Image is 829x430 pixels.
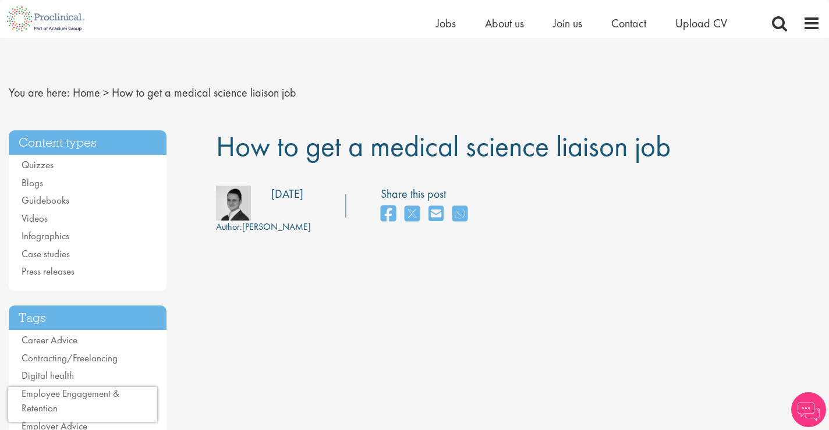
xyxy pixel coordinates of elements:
h3: Content types [9,130,166,155]
span: Author: [216,221,242,233]
h3: Tags [9,305,166,331]
a: Infographics [22,229,69,242]
a: Jobs [436,16,456,31]
span: > [103,85,109,100]
a: Career Advice [22,333,77,346]
a: share on whats app [452,202,467,227]
a: Guidebooks [22,194,69,207]
div: [DATE] [271,186,303,202]
span: How to get a medical science liaison job [216,127,671,165]
a: Contact [611,16,646,31]
a: Press releases [22,265,75,278]
a: Upload CV [675,16,727,31]
a: share on facebook [381,202,396,227]
a: Videos [22,212,48,225]
div: [PERSON_NAME] [216,221,311,234]
a: share on twitter [405,202,420,227]
a: Blogs [22,176,43,189]
label: Share this post [381,186,473,202]
a: Quizzes [22,158,54,171]
a: Digital health [22,369,74,382]
span: How to get a medical science liaison job [112,85,296,100]
a: Join us [553,16,582,31]
a: share on email [428,202,444,227]
a: breadcrumb link [73,85,100,100]
a: About us [485,16,524,31]
span: You are here: [9,85,70,100]
a: Contracting/Freelancing [22,351,118,364]
img: bdc0b4ec-42d7-4011-3777-08d5c2039240 [216,186,251,221]
a: Case studies [22,247,70,260]
img: Chatbot [791,392,826,427]
iframe: reCAPTCHA [8,387,157,422]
